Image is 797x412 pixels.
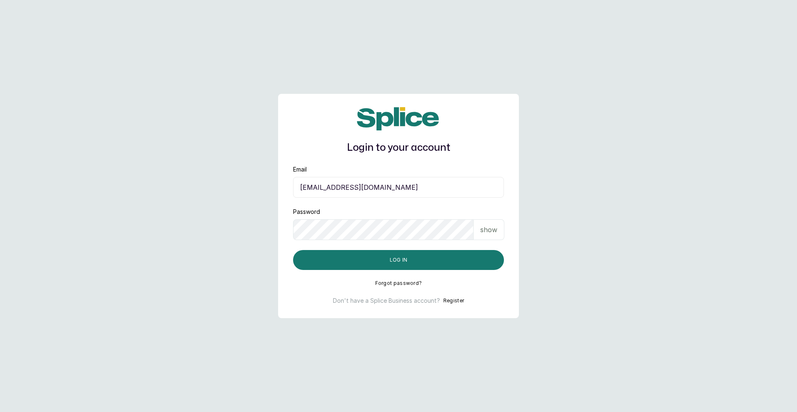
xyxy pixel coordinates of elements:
h1: Login to your account [293,140,504,155]
button: Log in [293,250,504,270]
button: Forgot password? [375,280,422,287]
p: Don't have a Splice Business account? [333,297,440,305]
label: Email [293,165,307,174]
input: email@acme.com [293,177,504,198]
label: Password [293,208,320,216]
button: Register [443,297,464,305]
p: show [480,225,497,235]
